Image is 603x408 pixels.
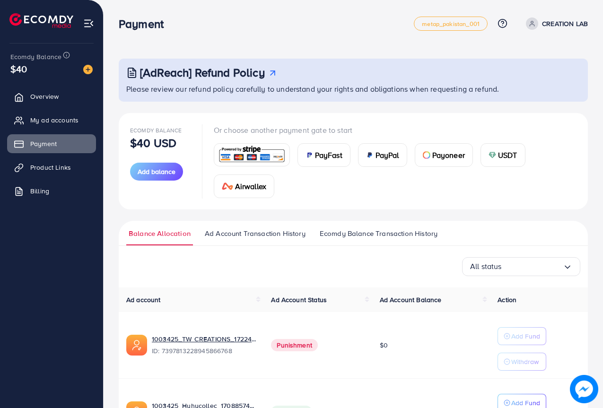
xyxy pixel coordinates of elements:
[320,228,437,239] span: Ecomdy Balance Transaction History
[422,21,480,27] span: metap_pakistan_001
[235,181,266,192] span: Airwallex
[214,143,290,166] a: card
[30,163,71,172] span: Product Links
[315,149,342,161] span: PayFast
[152,334,256,356] div: <span class='underline'>1003425_TW CREATIONS_1722437620661</span></br>7397813228945866768
[130,163,183,181] button: Add balance
[498,353,546,371] button: Withdraw
[380,295,442,304] span: Ad Account Balance
[297,143,350,167] a: cardPayFast
[306,151,313,159] img: card
[414,17,488,31] a: metap_pakistan_001
[376,149,399,161] span: PayPal
[214,174,274,198] a: cardAirwallex
[30,139,57,148] span: Payment
[366,151,374,159] img: card
[10,52,61,61] span: Ecomdy Balance
[462,257,580,276] div: Search for option
[511,330,540,342] p: Add Fund
[502,259,563,274] input: Search for option
[217,145,287,165] img: card
[152,334,256,344] a: 1003425_TW CREATIONS_1722437620661
[570,375,598,403] img: image
[7,182,96,200] a: Billing
[138,167,175,176] span: Add balance
[126,295,161,304] span: Ad account
[415,143,473,167] a: cardPayoneer
[358,143,407,167] a: cardPayPal
[470,259,502,274] span: All status
[481,143,525,167] a: cardUSDT
[489,151,496,159] img: card
[271,339,318,351] span: Punishment
[7,87,96,106] a: Overview
[7,134,96,153] a: Payment
[126,83,582,95] p: Please review our refund policy carefully to understand your rights and obligations when requesti...
[9,13,73,28] img: logo
[205,228,306,239] span: Ad Account Transaction History
[511,356,539,367] p: Withdraw
[522,17,588,30] a: CREATION LAB
[423,151,430,159] img: card
[83,65,93,74] img: image
[214,124,577,136] p: Or choose another payment gate to start
[271,295,327,304] span: Ad Account Status
[7,158,96,177] a: Product Links
[432,149,465,161] span: Payoneer
[498,327,546,345] button: Add Fund
[30,186,49,196] span: Billing
[498,295,516,304] span: Action
[130,137,176,148] p: $40 USD
[140,66,265,79] h3: [AdReach] Refund Policy
[380,340,388,350] span: $0
[30,92,59,101] span: Overview
[83,18,94,29] img: menu
[498,149,517,161] span: USDT
[129,228,191,239] span: Balance Allocation
[119,17,171,31] h3: Payment
[126,335,147,356] img: ic-ads-acc.e4c84228.svg
[130,126,182,134] span: Ecomdy Balance
[542,18,588,29] p: CREATION LAB
[152,346,256,356] span: ID: 7397813228945866768
[222,182,233,190] img: card
[7,111,96,130] a: My ad accounts
[10,62,27,76] span: $40
[30,115,79,125] span: My ad accounts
